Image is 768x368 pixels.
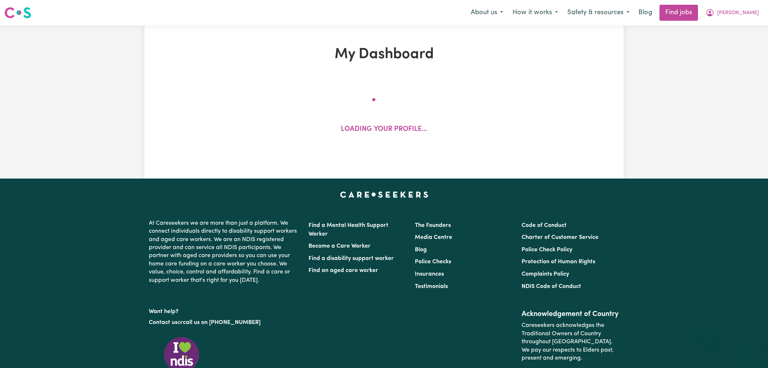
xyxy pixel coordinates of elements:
[701,5,764,20] button: My Account
[149,305,300,316] p: Want help?
[466,5,508,20] button: About us
[309,223,388,237] a: Find a Mental Health Support Worker
[522,247,572,253] a: Police Check Policy
[717,9,759,17] span: [PERSON_NAME]
[659,5,698,21] a: Find jobs
[522,259,595,265] a: Protection of Human Rights
[634,5,657,21] a: Blog
[508,5,563,20] button: How it works
[522,235,599,240] a: Charter of Customer Service
[522,271,569,277] a: Complaints Policy
[229,46,539,63] h1: My Dashboard
[563,5,634,20] button: Safety & resources
[415,259,451,265] a: Police Checks
[149,316,300,329] p: or
[522,223,567,228] a: Code of Conduct
[415,247,427,253] a: Blog
[522,284,581,289] a: NDIS Code of Conduct
[522,319,619,365] p: Careseekers acknowledges the Traditional Owners of Country throughout [GEOGRAPHIC_DATA]. We pay o...
[183,320,261,325] a: call us on [PHONE_NUMBER]
[4,4,31,21] a: Careseekers logo
[149,216,300,287] p: At Careseekers we are more than just a platform. We connect individuals directly to disability su...
[739,339,762,362] iframe: Button to launch messaging window
[415,223,451,228] a: The Founders
[149,320,177,325] a: Contact us
[522,310,619,319] h2: Acknowledgement of Country
[415,271,444,277] a: Insurances
[701,321,716,336] iframe: Close message
[415,235,452,240] a: Media Centre
[340,192,428,197] a: Careseekers home page
[341,124,427,135] p: Loading your profile...
[309,268,378,273] a: Find an aged care worker
[4,6,31,19] img: Careseekers logo
[309,256,394,261] a: Find a disability support worker
[415,284,448,289] a: Testimonials
[309,243,371,249] a: Become a Care Worker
